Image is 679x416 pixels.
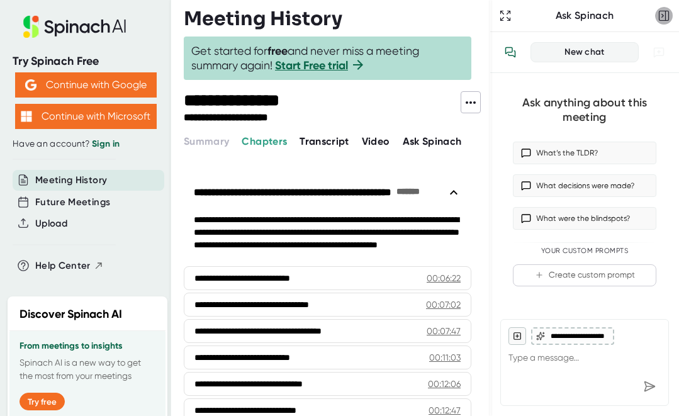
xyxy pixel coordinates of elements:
button: Upload [35,216,67,231]
a: Sign in [92,138,120,149]
span: Get started for and never miss a meeting summary again! [191,44,464,72]
button: Expand to Ask Spinach page [497,7,514,25]
button: Try free [20,393,65,410]
div: New chat [539,47,631,58]
span: Chapters [242,135,287,147]
div: 00:06:22 [427,272,461,284]
button: What were the blindspots? [513,207,656,230]
div: 00:12:06 [428,378,461,390]
div: Have an account? [13,138,159,150]
b: free [267,44,288,58]
h3: Meeting History [184,8,342,30]
div: Ask anything about this meeting [513,96,656,124]
div: Ask Spinach [514,9,655,22]
button: Help Center [35,259,104,273]
span: Video [362,135,390,147]
h3: From meetings to insights [20,341,155,351]
button: Transcript [300,134,349,149]
a: Start Free trial [275,59,348,72]
button: Ask Spinach [403,134,462,149]
div: Try Spinach Free [13,54,159,69]
div: 00:07:02 [426,298,461,311]
button: What decisions were made? [513,174,656,197]
div: 00:07:47 [427,325,461,337]
button: Close conversation sidebar [655,7,673,25]
button: Meeting History [35,173,107,188]
div: Send message [638,375,661,398]
span: Transcript [300,135,349,147]
button: Chapters [242,134,287,149]
button: Continue with Microsoft [15,104,157,129]
button: View conversation history [498,40,523,65]
button: Video [362,134,390,149]
h2: Discover Spinach AI [20,306,122,323]
div: 00:11:03 [429,351,461,364]
span: Help Center [35,259,91,273]
span: Summary [184,135,229,147]
div: Your Custom Prompts [513,247,656,256]
p: Spinach AI is a new way to get the most from your meetings [20,356,155,383]
button: Continue with Google [15,72,157,98]
button: Future Meetings [35,195,110,210]
button: Summary [184,134,229,149]
button: What’s the TLDR? [513,142,656,164]
img: Aehbyd4JwY73AAAAAElFTkSuQmCC [25,79,36,91]
button: Create custom prompt [513,264,656,286]
span: Ask Spinach [403,135,462,147]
